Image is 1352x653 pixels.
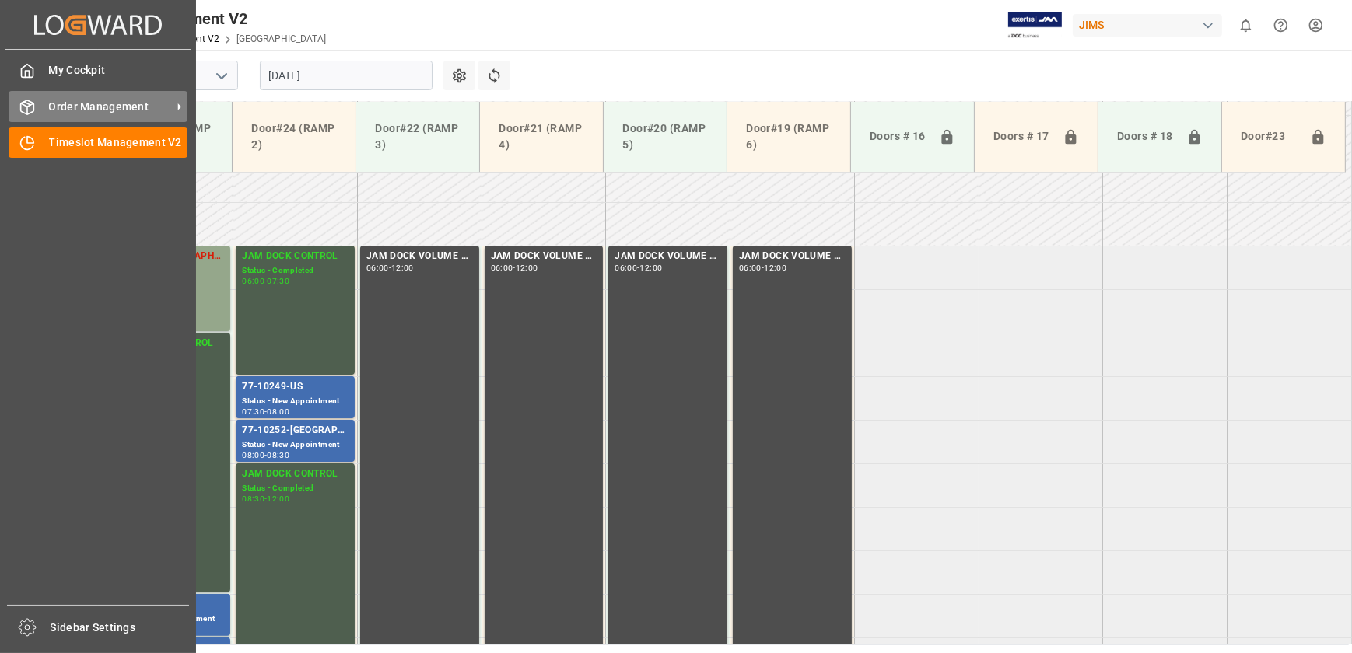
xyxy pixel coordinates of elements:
div: 07:30 [242,408,264,415]
div: - [513,264,515,271]
button: open menu [209,64,233,88]
div: - [264,408,267,415]
div: Door#24 (RAMP 2) [245,114,343,159]
span: Order Management [49,99,172,115]
button: Help Center [1263,8,1298,43]
input: DD.MM.YYYY [260,61,433,90]
span: My Cockpit [49,62,188,79]
div: - [637,264,639,271]
div: 06:00 [242,278,264,285]
div: - [264,495,267,502]
button: JIMS [1073,10,1228,40]
div: 06:00 [615,264,637,271]
div: Status - Completed [242,264,349,278]
div: 12:00 [267,495,289,502]
div: Door#20 (RAMP 5) [616,114,714,159]
div: - [264,278,267,285]
div: - [264,452,267,459]
div: 08:00 [267,408,289,415]
div: 12:00 [516,264,538,271]
div: JIMS [1073,14,1222,37]
div: JAM DOCK VOLUME CONTROL [615,249,721,264]
div: Door#22 (RAMP 3) [369,114,467,159]
div: 12:00 [640,264,663,271]
div: Status - New Appointment [242,438,349,452]
div: Door#23 [1235,122,1304,152]
a: Timeslot Management V2 [9,127,187,158]
span: Sidebar Settings [51,620,190,636]
div: - [389,264,391,271]
img: Exertis%20JAM%20-%20Email%20Logo.jpg_1722504956.jpg [1008,12,1062,39]
div: JAM DOCK VOLUME CONTROL [739,249,846,264]
div: Doors # 18 [1111,122,1180,152]
div: JAM DOCK CONTROL [242,249,349,264]
button: show 0 new notifications [1228,8,1263,43]
span: Timeslot Management V2 [49,134,188,151]
div: JAM DOCK VOLUME CONTROL [366,249,473,264]
div: Timeslot Management V2 [68,7,326,30]
div: Status - New Appointment [242,395,349,408]
div: 06:00 [739,264,762,271]
div: Door#19 (RAMP 6) [740,114,838,159]
div: JAM DOCK CONTROL [242,466,349,482]
div: Doors # 17 [987,122,1056,152]
div: 08:30 [242,495,264,502]
div: 12:00 [391,264,414,271]
div: Door#21 (RAMP 4) [492,114,590,159]
div: 08:00 [242,452,264,459]
div: 12:00 [764,264,786,271]
div: 06:00 [491,264,513,271]
div: 07:30 [267,278,289,285]
div: 08:30 [267,452,289,459]
div: 06:00 [366,264,389,271]
a: My Cockpit [9,55,187,86]
div: Status - Completed [242,482,349,495]
div: 77-10249-US [242,379,349,395]
div: 77-10252-[GEOGRAPHIC_DATA] [242,423,349,438]
div: JAM DOCK VOLUME CONTROL [491,249,597,264]
div: - [762,264,764,271]
div: Doors # 16 [863,122,933,152]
